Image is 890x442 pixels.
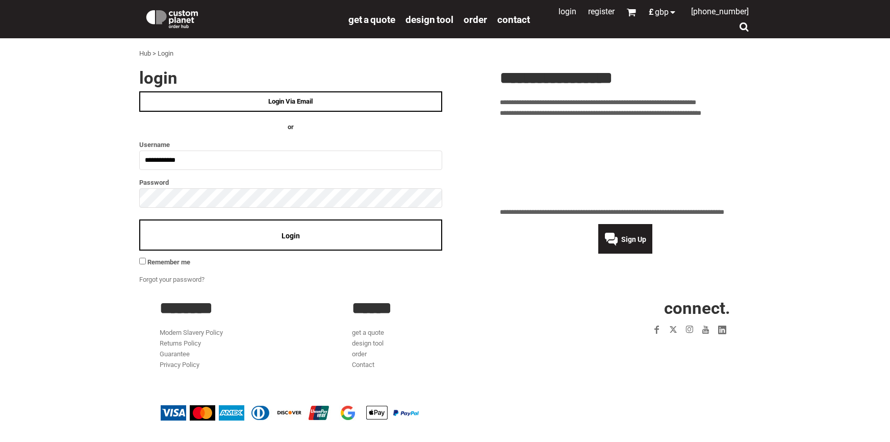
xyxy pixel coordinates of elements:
[348,14,395,26] span: get a quote
[405,13,453,25] a: design tool
[139,69,442,86] h2: Login
[621,235,646,243] span: Sign Up
[268,97,313,105] span: Login Via Email
[352,329,384,336] a: get a quote
[352,361,374,369] a: Contact
[364,405,390,421] img: Apple Pay
[139,3,343,33] a: Custom Planet
[352,339,384,347] a: design tool
[139,122,442,133] h4: OR
[655,8,669,16] span: GBP
[161,405,186,421] img: Visa
[144,8,200,28] img: Custom Planet
[649,8,655,16] span: £
[160,329,223,336] a: Modern Slavery Policy
[348,13,395,25] a: get a quote
[139,91,442,112] a: Login Via Email
[352,350,367,358] a: order
[588,7,615,16] a: Register
[219,405,244,421] img: American Express
[160,361,199,369] a: Privacy Policy
[590,344,730,356] iframe: Customer reviews powered by Trustpilot
[464,13,487,25] a: order
[160,350,190,358] a: Guarantee
[158,48,173,59] div: Login
[248,405,273,421] img: Diners Club
[335,405,361,421] img: Google Pay
[497,13,530,25] a: Contact
[497,14,530,26] span: Contact
[282,232,300,240] span: Login
[139,50,151,57] a: Hub
[464,14,487,26] span: order
[152,48,156,59] div: >
[558,7,576,16] a: Login
[306,405,332,421] img: China UnionPay
[277,405,302,421] img: Discover
[544,300,730,316] h2: CONNECT.
[190,405,215,421] img: Mastercard
[691,7,749,16] span: [PHONE_NUMBER]
[139,139,442,151] label: Username
[139,276,205,283] a: Forgot your password?
[147,258,190,266] span: Remember me
[139,258,146,264] input: Remember me
[405,14,453,26] span: design tool
[160,339,201,347] a: Returns Policy
[500,125,751,201] iframe: Customer reviews powered by Trustpilot
[139,177,442,188] label: Password
[393,410,419,416] img: PayPal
